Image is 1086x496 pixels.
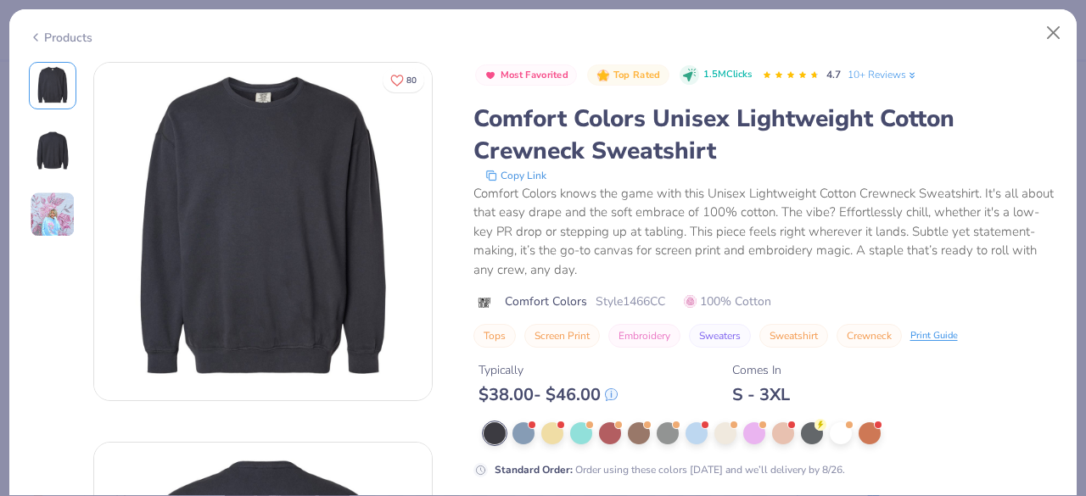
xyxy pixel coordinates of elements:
[473,184,1058,280] div: Comfort Colors knows the game with this Unisex Lightweight Cotton Crewneck Sweatshirt. It's all a...
[94,63,432,400] img: Front
[524,324,600,348] button: Screen Print
[406,76,417,85] span: 80
[484,69,497,82] img: Most Favorited sort
[703,68,752,82] span: 1.5M Clicks
[32,65,73,106] img: Front
[910,329,958,343] div: Print Guide
[473,296,496,309] img: brand logo
[732,384,790,405] div: S - 3XL
[587,64,669,86] button: Badge Button
[473,324,516,348] button: Tops
[596,293,665,310] span: Style 1466CC
[480,167,551,184] button: copy to clipboard
[479,384,618,405] div: $ 38.00 - $ 46.00
[732,361,790,379] div: Comes In
[475,64,578,86] button: Badge Button
[383,68,424,92] button: Like
[759,324,828,348] button: Sweatshirt
[684,293,771,310] span: 100% Cotton
[1038,17,1070,49] button: Close
[29,29,92,47] div: Products
[613,70,661,80] span: Top Rated
[505,293,587,310] span: Comfort Colors
[501,70,568,80] span: Most Favorited
[32,130,73,170] img: Back
[495,462,845,477] div: Order using these colors [DATE] and we’ll delivery by 8/26.
[495,463,573,476] strong: Standard Order :
[479,361,618,379] div: Typically
[689,324,751,348] button: Sweaters
[762,62,820,89] div: 4.7 Stars
[608,324,680,348] button: Embroidery
[837,324,902,348] button: Crewneck
[826,68,841,81] span: 4.7
[30,192,76,237] img: User generated content
[596,69,610,82] img: Top Rated sort
[848,67,918,82] a: 10+ Reviews
[473,103,1058,167] div: Comfort Colors Unisex Lightweight Cotton Crewneck Sweatshirt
